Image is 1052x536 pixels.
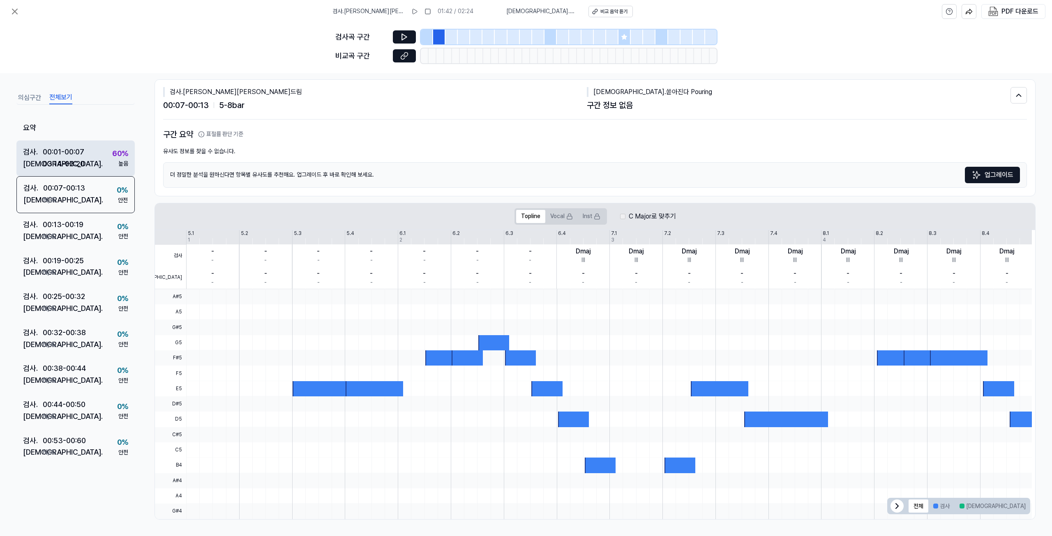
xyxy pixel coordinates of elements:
[23,291,43,303] div: 검사 .
[664,230,671,237] div: 7.2
[163,128,1027,141] h2: 구간 요약
[155,267,186,289] span: [DEMOGRAPHIC_DATA]
[117,437,128,449] div: 0 %
[900,269,902,278] div: -
[118,376,128,384] div: 안전
[999,246,1014,256] div: Dmaj
[423,256,426,265] div: -
[965,8,973,15] img: share
[118,196,128,204] div: 안전
[23,267,43,278] div: [DEMOGRAPHIC_DATA] .
[163,87,587,97] div: 검사 . [PERSON_NAME][PERSON_NAME]드림
[847,278,849,287] div: -
[43,399,85,411] div: 00:44 - 00:50
[155,412,186,427] span: D5
[23,230,43,242] div: [DEMOGRAPHIC_DATA] .
[117,292,128,304] div: 0 %
[611,237,614,244] div: 3
[1006,278,1008,287] div: -
[335,31,388,43] div: 검사곡 구간
[294,230,302,237] div: 5.3
[929,230,937,237] div: 8.3
[155,366,186,381] span: F5
[264,256,267,265] div: -
[188,237,190,244] div: 1
[23,255,43,267] div: 검사 .
[876,230,883,237] div: 8.2
[155,396,186,412] span: D#5
[163,99,209,112] span: 00:07 - 00:13
[587,99,1010,112] div: 구간 정보 없음
[118,160,128,168] div: 높음
[155,488,186,504] span: A4
[582,278,584,287] div: -
[635,269,638,278] div: -
[23,158,43,170] div: [DEMOGRAPHIC_DATA] .
[163,147,1027,156] div: 유사도 정보를 찾을 수 없습니다.
[43,471,84,483] div: 00:60 - 01:06
[23,219,43,231] div: 검사 .
[576,246,591,256] div: Dmaj
[476,269,479,278] div: -
[43,435,86,446] div: 00:53 - 00:60
[740,256,744,265] div: III
[587,87,1010,97] div: [DEMOGRAPHIC_DATA] . 쏟아진다 Pouring
[971,170,981,180] img: Sparkles
[600,8,628,15] div: 비교 음악 듣기
[1006,269,1008,278] div: -
[43,194,55,206] div: N/A
[23,327,43,338] div: 검사 .
[43,255,84,267] div: 00:19 - 00:25
[634,256,638,265] div: III
[43,267,55,278] div: N/A
[155,442,186,458] span: C5
[49,91,72,104] button: 전체보기
[23,471,43,483] div: 검사 .
[529,269,532,278] div: -
[43,363,86,375] div: 00:38 - 00:44
[476,278,479,287] div: -
[118,304,128,313] div: 안전
[611,230,617,237] div: 7.1
[117,400,128,412] div: 0 %
[23,410,43,422] div: [DEMOGRAPHIC_DATA] .
[317,269,320,278] div: -
[942,4,957,19] button: help
[43,338,55,350] div: N/A
[529,256,531,265] div: -
[163,162,1027,188] div: 더 정밀한 분석을 원하신다면 항목별 유사도를 추천해요. 업그레이드 후 바로 확인해 보세요.
[909,499,928,513] button: 전체
[965,167,1020,183] button: 업그레이드
[264,269,267,278] div: -
[847,269,849,278] div: -
[43,375,55,386] div: N/A
[399,237,402,244] div: 2
[155,427,186,442] span: C#5
[43,410,55,422] div: N/A
[688,278,690,287] div: -
[23,363,43,375] div: 검사 .
[23,399,43,411] div: 검사 .
[899,256,903,265] div: III
[955,499,1031,513] button: [DEMOGRAPHIC_DATA]
[452,230,460,237] div: 6.2
[794,269,796,278] div: -
[846,256,850,265] div: III
[438,7,473,16] div: 01:42 / 02:24
[423,269,426,278] div: -
[894,246,909,256] div: Dmaj
[23,303,43,315] div: [DEMOGRAPHIC_DATA] .
[581,256,585,265] div: III
[370,246,373,256] div: -
[43,146,84,158] div: 00:01 - 00:07
[682,246,697,256] div: Dmaj
[506,7,579,16] span: [DEMOGRAPHIC_DATA] . 쏟아진다 Pouring
[823,230,829,237] div: 8.1
[735,246,750,256] div: Dmaj
[43,303,55,315] div: N/A
[987,5,1040,18] button: PDF 다운로드
[16,116,135,140] div: 요약
[211,246,214,256] div: -
[1005,256,1009,265] div: III
[219,99,245,112] span: 5 - 8 bar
